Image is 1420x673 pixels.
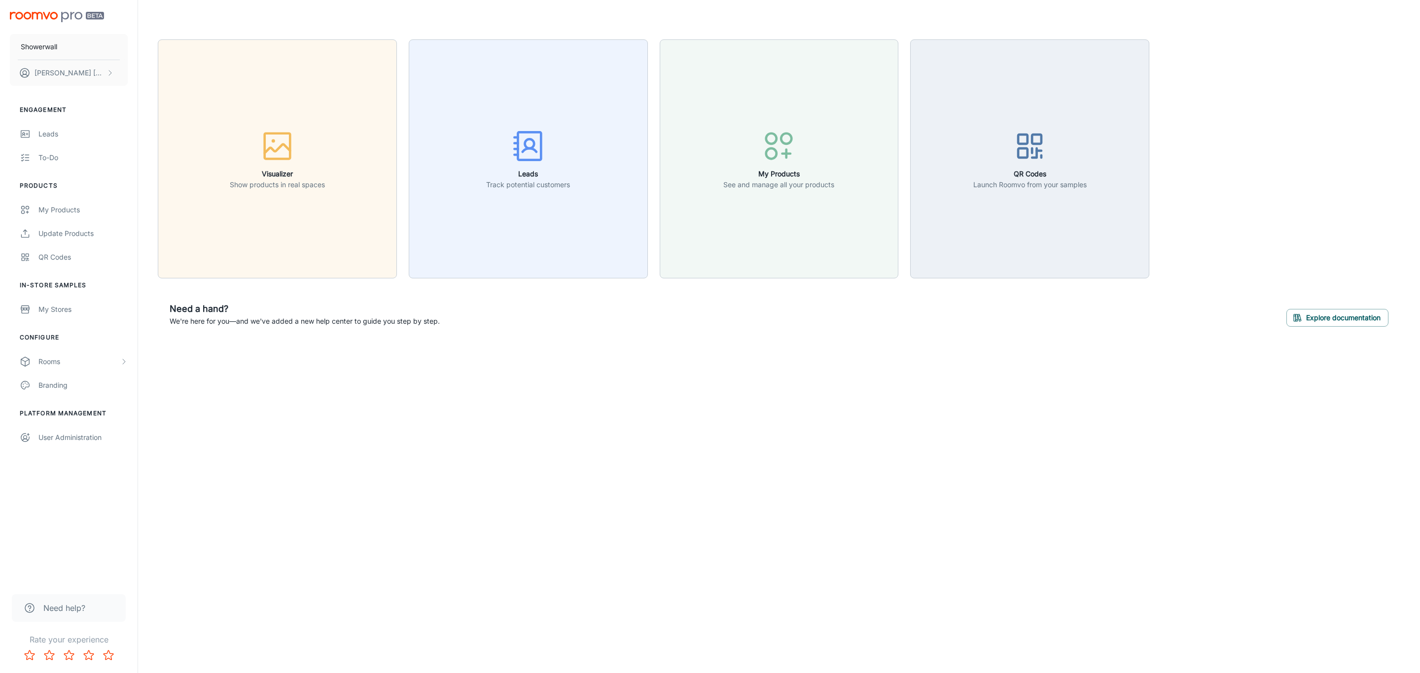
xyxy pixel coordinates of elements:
[1286,309,1388,327] button: Explore documentation
[723,168,834,179] h6: My Products
[409,153,648,163] a: LeadsTrack potential customers
[35,67,104,78] p: [PERSON_NAME] [PERSON_NAME]
[21,41,57,52] p: Showerwall
[910,153,1149,163] a: QR CodesLaunch Roomvo from your samples
[38,129,128,139] div: Leads
[10,34,128,60] button: Showerwall
[158,39,397,278] button: VisualizerShow products in real spaces
[486,179,570,190] p: Track potential customers
[10,60,128,86] button: [PERSON_NAME] [PERSON_NAME]
[38,304,128,315] div: My Stores
[1286,312,1388,322] a: Explore documentation
[38,252,128,263] div: QR Codes
[38,152,128,163] div: To-do
[723,179,834,190] p: See and manage all your products
[230,168,325,179] h6: Visualizer
[38,204,128,215] div: My Products
[973,179,1087,190] p: Launch Roomvo from your samples
[10,12,104,22] img: Roomvo PRO Beta
[38,228,128,239] div: Update Products
[660,153,899,163] a: My ProductsSee and manage all your products
[230,179,325,190] p: Show products in real spaces
[973,168,1087,179] h6: QR Codes
[409,39,648,278] button: LeadsTrack potential customers
[910,39,1149,278] button: QR CodesLaunch Roomvo from your samples
[170,316,440,327] p: We're here for you—and we've added a new help center to guide you step by step.
[38,356,120,367] div: Rooms
[486,168,570,179] h6: Leads
[170,302,440,316] h6: Need a hand?
[660,39,899,278] button: My ProductsSee and manage all your products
